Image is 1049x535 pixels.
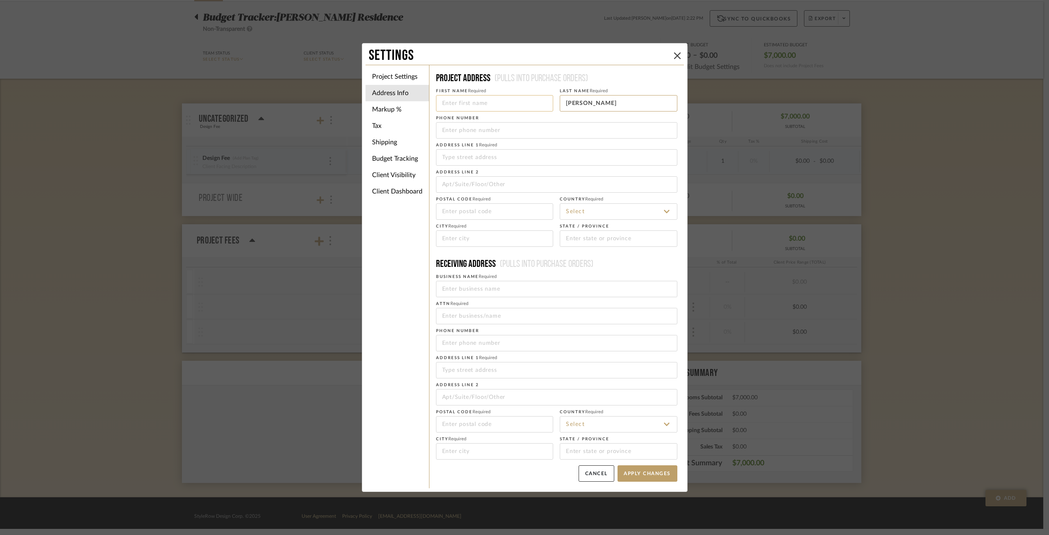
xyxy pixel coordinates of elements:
[496,260,593,269] span: (Pulls into purchase orders)
[436,281,677,297] input: Enter business name
[436,382,479,387] label: Address Line 2
[560,410,603,414] label: Country
[479,355,497,360] span: Required
[366,68,429,85] li: Project Settings
[436,389,677,405] input: Apt/Suite/Floor/Other
[450,301,468,306] span: Required
[436,301,468,306] label: ATTN
[560,443,677,460] input: Enter state or province
[436,197,490,202] label: Postal code
[436,170,479,175] label: Address Line 2
[366,167,429,183] li: Client Visibility
[618,465,677,482] button: Apply Changes
[366,118,429,134] li: Tax
[448,224,466,228] span: Required
[436,89,486,93] label: First Name
[560,197,603,202] label: Country
[579,465,614,482] button: Cancel
[436,257,677,271] h4: Receiving address
[560,224,609,229] label: State / province
[369,47,671,65] div: Settings
[560,95,677,112] input: Enter last name
[448,437,466,441] span: Required
[436,328,479,333] label: Phone number
[436,335,677,351] input: Enter phone number
[560,89,608,93] label: Last Name
[436,410,490,414] label: Postal code
[366,183,429,200] li: Client Dashboard
[585,197,603,201] span: Required
[436,122,677,139] input: Enter phone number
[366,101,429,118] li: Markup %
[436,176,677,193] input: Apt/Suite/Floor/Other
[468,89,486,93] span: Required
[436,224,466,229] label: City
[560,437,609,442] label: State / province
[436,203,554,220] input: Enter postal code
[436,355,497,360] label: Address Line 1
[436,72,677,85] h4: Project Address
[436,308,677,324] input: Enter business/name
[585,410,603,414] span: Required
[366,85,429,101] li: Address Info
[436,443,554,460] input: Enter city
[366,134,429,150] li: Shipping
[436,437,466,442] label: City
[479,143,497,147] span: Required
[560,416,677,433] input: Select
[366,150,429,167] li: Budget Tracking
[436,362,677,378] input: Type street address
[590,89,608,93] span: Required
[560,203,677,220] input: Select
[436,116,479,121] label: Phone number
[436,149,677,166] input: Type street address
[436,143,497,148] label: Address Line 1
[436,416,554,433] input: Enter postal code
[436,274,497,279] label: Business Name
[479,274,497,279] span: Required
[436,230,554,247] input: Enter city
[436,95,554,112] input: Enter first name
[490,74,588,84] span: (Pulls into purchase orders)
[472,197,490,201] span: Required
[472,410,490,414] span: Required
[560,230,677,247] input: Enter state or province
